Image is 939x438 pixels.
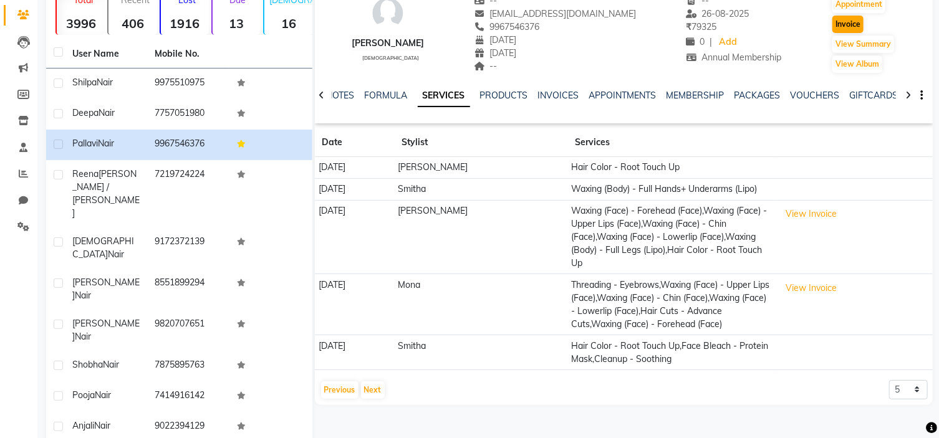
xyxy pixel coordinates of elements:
[832,16,864,33] button: Invoice
[474,47,517,59] span: [DATE]
[108,16,156,31] strong: 406
[667,90,725,101] a: MEMBERSHIP
[480,90,528,101] a: PRODUCTS
[686,36,705,47] span: 0
[72,138,98,149] span: Pallavi
[147,130,229,160] td: 9967546376
[418,85,470,107] a: SERVICES
[394,178,567,200] td: Smitha
[365,90,408,101] a: FORMULA
[474,60,498,72] span: --
[686,21,716,32] span: 79325
[147,99,229,130] td: 7757051980
[147,69,229,99] td: 9975510975
[264,16,312,31] strong: 16
[72,318,140,342] span: [PERSON_NAME]
[538,90,579,101] a: INVOICES
[98,138,114,149] span: Nair
[394,157,567,179] td: [PERSON_NAME]
[850,90,898,101] a: GIFTCARDS
[361,381,385,399] button: Next
[474,21,540,32] span: 9967546376
[147,351,229,381] td: 7875895763
[474,8,637,19] span: [EMAIL_ADDRESS][DOMAIN_NAME]
[567,274,776,335] td: Threading - Eyebrows,Waxing (Face) - Upper Lips (Face),Waxing (Face) - Chin (Face),Waxing (Face) ...
[315,335,394,370] td: [DATE]
[780,279,842,298] button: View Invoice
[161,16,209,31] strong: 1916
[352,37,424,50] div: [PERSON_NAME]
[94,420,110,431] span: Nair
[72,236,134,260] span: [DEMOGRAPHIC_DATA]
[72,420,94,431] span: Anjali
[75,331,91,342] span: Nair
[147,227,229,269] td: 9172372139
[147,40,229,69] th: Mobile No.
[567,335,776,370] td: Hair Color - Root Touch Up,Face Bleach - Protein Mask,Cleanup - Soothing
[147,160,229,227] td: 7219724224
[474,34,517,45] span: [DATE]
[321,381,359,399] button: Previous
[686,52,782,63] span: Annual Membership
[72,389,95,401] span: pooja
[72,277,140,301] span: [PERSON_NAME]
[315,128,394,157] th: Date
[103,359,119,370] span: Nair
[108,249,124,260] span: Nair
[710,36,712,49] span: |
[686,8,749,19] span: 26-08-2025
[589,90,657,101] a: APPOINTMENTS
[315,157,394,179] td: [DATE]
[327,90,355,101] a: NOTES
[315,274,394,335] td: [DATE]
[567,157,776,179] td: Hair Color - Root Touch Up
[394,200,567,274] td: [PERSON_NAME]
[567,178,776,200] td: Waxing (Body) - Full Hands+ Underarms (Lipo)
[734,90,781,101] a: PACKAGES
[315,200,394,274] td: [DATE]
[72,168,140,219] span: [PERSON_NAME] / [PERSON_NAME]
[686,21,691,32] span: ₹
[99,107,115,118] span: Nair
[315,178,394,200] td: [DATE]
[780,204,842,224] button: View Invoice
[65,40,147,69] th: User Name
[95,389,111,401] span: Nair
[717,34,739,51] a: Add
[832,55,882,73] button: View Album
[57,16,105,31] strong: 3996
[75,290,91,301] span: Nair
[791,90,840,101] a: VOUCHERS
[832,36,894,53] button: View Summary
[72,359,103,370] span: Shobha
[567,200,776,274] td: Waxing (Face) - Forehead (Face),Waxing (Face) - Upper Lips (Face),Waxing (Face) - Chin (Face),Wax...
[147,381,229,412] td: 7414916142
[147,269,229,310] td: 8551899294
[394,335,567,370] td: Smitha
[394,128,567,157] th: Stylist
[394,274,567,335] td: Mona
[97,77,113,88] span: Nair
[213,16,261,31] strong: 13
[362,55,419,61] span: [DEMOGRAPHIC_DATA]
[72,107,99,118] span: Deepa
[72,168,99,179] span: Reena
[72,77,97,88] span: Shilpa
[147,310,229,351] td: 9820707651
[567,128,776,157] th: Services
